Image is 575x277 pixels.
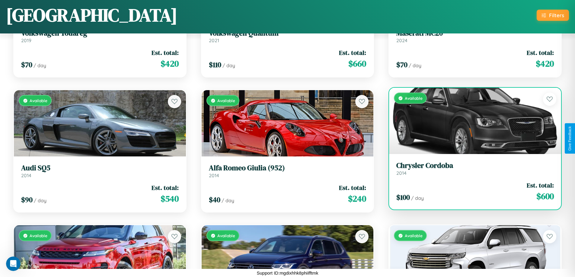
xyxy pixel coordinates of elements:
[222,62,235,68] span: / day
[396,161,554,170] h3: Chrysler Cordoba
[152,183,179,192] span: Est. total:
[34,197,46,203] span: / day
[34,62,46,68] span: / day
[30,233,47,238] span: Available
[396,60,407,70] span: $ 70
[21,60,32,70] span: $ 70
[209,164,366,178] a: Alfa Romeo Giulia (952)2014
[21,172,31,178] span: 2014
[396,37,407,43] span: 2024
[209,60,221,70] span: $ 110
[396,161,554,176] a: Chrysler Cordoba2014
[161,58,179,70] span: $ 420
[209,164,366,172] h3: Alfa Romeo Giulia (952)
[396,170,407,176] span: 2014
[405,96,423,101] span: Available
[537,10,569,21] button: Filters
[405,233,423,238] span: Available
[6,3,177,27] h1: [GEOGRAPHIC_DATA]
[21,164,179,178] a: Audi SQ52014
[30,98,47,103] span: Available
[209,195,220,205] span: $ 40
[21,195,33,205] span: $ 90
[396,29,554,44] a: Maserati MC202024
[396,192,410,202] span: $ 100
[568,126,572,151] div: Give Feedback
[217,233,235,238] span: Available
[339,183,366,192] span: Est. total:
[257,269,318,277] p: Support ID: mgdixhhk8phiifftmk
[21,164,179,172] h3: Audi SQ5
[6,257,21,271] iframe: Intercom live chat
[222,197,234,203] span: / day
[152,48,179,57] span: Est. total:
[161,193,179,205] span: $ 540
[21,37,31,43] span: 2019
[209,37,219,43] span: 2021
[339,48,366,57] span: Est. total:
[209,29,366,44] a: Volkswagen Quantum2021
[527,181,554,190] span: Est. total:
[21,29,179,44] a: Volkswagen Touareg2019
[348,193,366,205] span: $ 240
[348,58,366,70] span: $ 660
[209,172,219,178] span: 2014
[411,195,424,201] span: / day
[536,58,554,70] span: $ 420
[527,48,554,57] span: Est. total:
[549,12,564,18] div: Filters
[536,190,554,202] span: $ 600
[217,98,235,103] span: Available
[409,62,421,68] span: / day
